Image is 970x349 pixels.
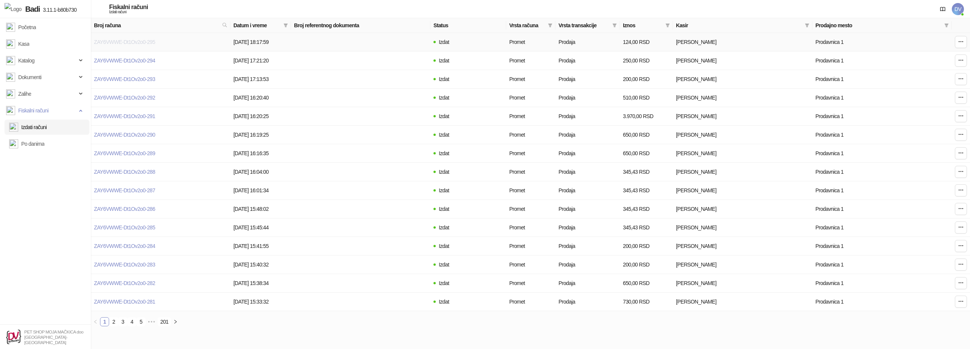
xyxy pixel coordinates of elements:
[282,20,289,31] span: filter
[673,33,812,51] td: Dejan Velimirović
[555,218,620,237] td: Prodaja
[439,39,449,45] span: Izdat
[815,21,941,30] span: Prodajno mesto
[91,126,230,144] td: ZAY6VWWE-Dt1Ov2o0-290
[506,18,555,33] th: Vrsta računa
[439,169,449,175] span: Izdat
[91,107,230,126] td: ZAY6VWWE-Dt1Ov2o0-291
[439,150,449,156] span: Izdat
[548,23,552,28] span: filter
[812,126,952,144] td: Prodavnica 1
[158,317,171,326] li: 201
[812,33,952,51] td: Prodavnica 1
[24,329,83,345] small: PET SHOP MOJA MAČKICA doo [GEOGRAPHIC_DATA]-[GEOGRAPHIC_DATA]
[676,21,802,30] span: Kasir
[439,280,449,286] span: Izdat
[230,293,291,311] td: [DATE] 15:33:32
[6,330,21,344] img: 64x64-companyLogo-b2da54f3-9bca-40b5-bf51-3603918ec158.png
[812,163,952,181] td: Prodavnica 1
[230,144,291,163] td: [DATE] 16:16:35
[673,107,812,126] td: Dejan Velimirović
[128,318,136,326] a: 4
[812,144,952,163] td: Prodavnica 1
[94,169,155,175] a: ZAY6VWWE-Dt1Ov2o0-288
[673,181,812,200] td: Dejan Velimirović
[109,317,118,326] li: 2
[506,70,555,89] td: Promet
[283,23,288,28] span: filter
[230,163,291,181] td: [DATE] 16:04:00
[118,317,127,326] li: 3
[439,95,449,101] span: Izdat
[145,317,158,326] span: •••
[555,293,620,311] td: Prodaja
[230,218,291,237] td: [DATE] 15:45:44
[110,318,118,326] a: 2
[506,218,555,237] td: Promet
[91,33,230,51] td: ZAY6VWWE-Dt1Ov2o0-295
[91,237,230,256] td: ZAY6VWWE-Dt1Ov2o0-284
[805,23,809,28] span: filter
[94,280,155,286] a: ZAY6VWWE-Dt1Ov2o0-282
[137,318,145,326] a: 5
[506,274,555,293] td: Promet
[812,218,952,237] td: Prodavnica 1
[673,70,812,89] td: Dejan Velimirović
[937,3,949,15] a: Dokumentacija
[230,126,291,144] td: [DATE] 16:19:25
[439,187,449,193] span: Izdat
[812,181,952,200] td: Prodavnica 1
[94,21,219,30] span: Broj računa
[91,89,230,107] td: ZAY6VWWE-Dt1Ov2o0-292
[812,89,952,107] td: Prodavnica 1
[18,70,41,85] span: Dokumenti
[6,36,29,51] a: Kasa
[620,181,673,200] td: 345,43 RSD
[171,317,180,326] button: right
[230,274,291,293] td: [DATE] 15:38:34
[812,237,952,256] td: Prodavnica 1
[94,150,155,156] a: ZAY6VWWE-Dt1Ov2o0-289
[439,113,449,119] span: Izdat
[230,181,291,200] td: [DATE] 16:01:34
[620,274,673,293] td: 650,00 RSD
[94,58,155,64] a: ZAY6VWWE-Dt1Ov2o0-294
[944,23,949,28] span: filter
[555,200,620,218] td: Prodaja
[18,86,31,101] span: Zalihe
[506,126,555,144] td: Promet
[439,132,449,138] span: Izdat
[506,200,555,218] td: Promet
[506,51,555,70] td: Promet
[620,256,673,274] td: 200,00 RSD
[119,318,127,326] a: 3
[100,318,109,326] a: 1
[812,274,952,293] td: Prodavnica 1
[25,5,40,13] span: Badi
[94,299,155,305] a: ZAY6VWWE-Dt1Ov2o0-281
[620,163,673,181] td: 345,43 RSD
[506,144,555,163] td: Promet
[91,70,230,89] td: ZAY6VWWE-Dt1Ov2o0-293
[673,51,812,70] td: Dejan Velimirović
[620,200,673,218] td: 345,43 RSD
[555,107,620,126] td: Prodaja
[93,319,98,324] span: left
[18,53,34,68] span: Katalog
[94,206,155,212] a: ZAY6VWWE-Dt1Ov2o0-286
[439,243,449,249] span: Izdat
[5,3,22,15] img: Logo
[555,237,620,256] td: Prodaja
[506,237,555,256] td: Promet
[673,126,812,144] td: Dejan Velimirović
[555,274,620,293] td: Prodaja
[94,95,155,101] a: ZAY6VWWE-Dt1Ov2o0-292
[439,206,449,212] span: Izdat
[230,107,291,126] td: [DATE] 16:20:25
[555,18,620,33] th: Vrsta transakcije
[91,51,230,70] td: ZAY6VWWE-Dt1Ov2o0-294
[233,21,280,30] span: Datum i vreme
[673,237,812,256] td: Dejan Velimirović
[555,144,620,163] td: Prodaja
[506,163,555,181] td: Promet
